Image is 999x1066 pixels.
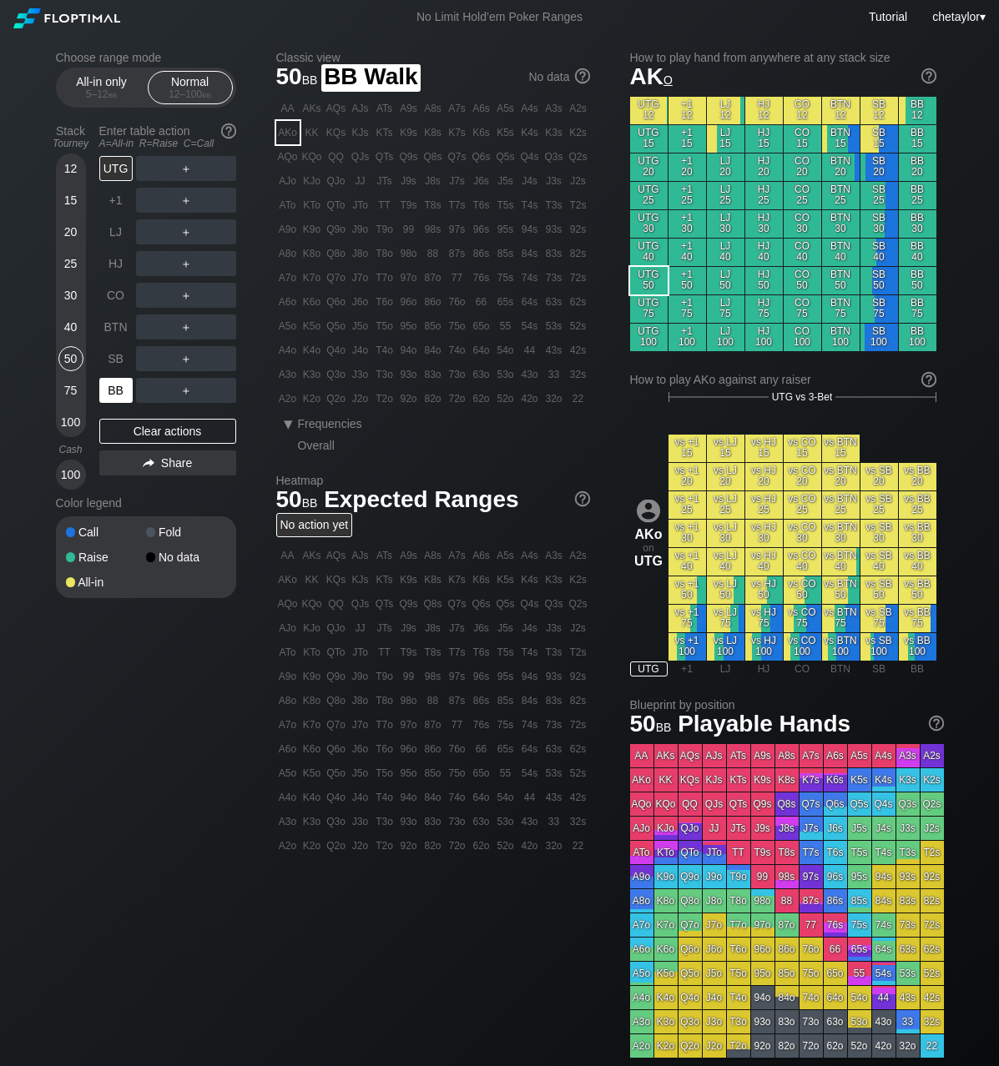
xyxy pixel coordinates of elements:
[567,290,590,314] div: 62s
[707,239,744,266] div: LJ 40
[300,339,324,362] div: K4o
[446,121,469,144] div: K7s
[899,182,936,209] div: BB 25
[421,145,445,168] div: Q8s
[397,314,421,338] div: 95o
[349,169,372,193] div: JJ
[373,242,396,265] div: T8o
[373,339,396,362] div: T4o
[567,363,590,386] div: 32s
[325,363,348,386] div: Q3o
[58,346,83,371] div: 50
[822,295,860,323] div: BTN 75
[300,218,324,241] div: K9o
[567,266,590,289] div: 72s
[421,242,445,265] div: 88
[542,194,566,217] div: T3s
[542,363,566,386] div: 33
[276,266,300,289] div: A7o
[899,267,936,294] div: BB 50
[446,169,469,193] div: J7s
[494,242,517,265] div: 85s
[349,363,372,386] div: J3o
[470,121,493,144] div: K6s
[349,387,372,410] div: J2o
[136,283,236,308] div: ＋
[518,145,542,168] div: Q4s
[300,314,324,338] div: K5o
[784,153,821,181] div: CO 20
[325,169,348,193] div: QJo
[707,125,744,153] div: LJ 15
[300,290,324,314] div: K6o
[397,387,421,410] div: 92o
[421,339,445,362] div: 84o
[99,118,236,156] div: Enter table action
[397,218,421,241] div: 99
[470,169,493,193] div: J6s
[421,218,445,241] div: 98s
[63,72,140,103] div: All-in only
[446,387,469,410] div: 72o
[67,88,137,100] div: 5 – 12
[573,490,592,508] img: help.32db89a4.svg
[136,346,236,371] div: ＋
[927,714,946,732] img: help.32db89a4.svg
[784,324,821,351] div: CO 100
[745,295,783,323] div: HJ 75
[58,188,83,213] div: 15
[397,121,421,144] div: K9s
[707,97,744,124] div: LJ 12
[518,363,542,386] div: 43o
[276,169,300,193] div: AJo
[397,145,421,168] div: Q9s
[470,266,493,289] div: 76s
[518,97,542,120] div: A4s
[99,251,133,276] div: HJ
[745,239,783,266] div: HJ 40
[899,210,936,238] div: BB 30
[373,290,396,314] div: T6o
[274,64,320,92] span: 50
[58,410,83,435] div: 100
[349,218,372,241] div: J9o
[542,121,566,144] div: K3s
[663,69,673,88] span: o
[822,182,860,209] div: BTN 25
[276,145,300,168] div: AQo
[397,169,421,193] div: J9s
[860,267,898,294] div: SB 50
[928,8,987,26] div: ▾
[637,499,660,522] img: icon-avatar.b40e07d9.svg
[302,69,318,88] span: bb
[630,239,668,266] div: UTG 40
[518,242,542,265] div: 84s
[421,121,445,144] div: K8s
[784,295,821,323] div: CO 75
[421,266,445,289] div: 87o
[494,339,517,362] div: 54o
[373,266,396,289] div: T7o
[446,266,469,289] div: 77
[630,324,668,351] div: UTG 100
[446,290,469,314] div: 76o
[373,387,396,410] div: T2o
[567,242,590,265] div: 82s
[920,370,938,389] img: help.32db89a4.svg
[373,121,396,144] div: KTs
[669,267,706,294] div: +1 50
[66,526,146,538] div: Call
[860,153,898,181] div: SB 20
[391,10,608,28] div: No Limit Hold’em Poker Ranges
[494,145,517,168] div: Q5s
[784,97,821,124] div: CO 12
[567,145,590,168] div: Q2s
[470,242,493,265] div: 86s
[470,145,493,168] div: Q6s
[66,551,146,563] div: Raise
[745,182,783,209] div: HJ 25
[822,210,860,238] div: BTN 30
[745,153,783,181] div: HJ 20
[518,314,542,338] div: 54s
[669,97,706,124] div: +1 12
